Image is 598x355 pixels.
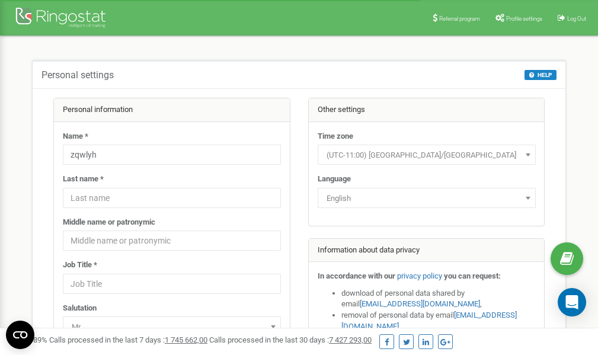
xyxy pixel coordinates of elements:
[63,260,97,271] label: Job Title *
[341,288,536,310] li: download of personal data shared by email ,
[49,335,207,344] span: Calls processed in the last 7 days :
[63,274,281,294] input: Job Title
[444,271,501,280] strong: you can request:
[322,147,532,164] span: (UTC-11:00) Pacific/Midway
[506,15,542,22] span: Profile settings
[309,239,545,263] div: Information about data privacy
[318,188,536,208] span: English
[54,98,290,122] div: Personal information
[63,217,155,228] label: Middle name or patronymic
[558,288,586,316] div: Open Intercom Messenger
[63,174,104,185] label: Last name *
[397,271,442,280] a: privacy policy
[567,15,586,22] span: Log Out
[318,131,353,142] label: Time zone
[209,335,372,344] span: Calls processed in the last 30 days :
[63,145,281,165] input: Name
[322,190,532,207] span: English
[63,131,88,142] label: Name *
[63,316,281,337] span: Mr.
[165,335,207,344] u: 1 745 662,00
[309,98,545,122] div: Other settings
[318,145,536,165] span: (UTC-11:00) Pacific/Midway
[341,310,536,332] li: removal of personal data by email ,
[6,321,34,349] button: Open CMP widget
[63,231,281,251] input: Middle name or patronymic
[67,319,277,335] span: Mr.
[360,299,480,308] a: [EMAIL_ADDRESS][DOMAIN_NAME]
[439,15,480,22] span: Referral program
[41,70,114,81] h5: Personal settings
[525,70,557,80] button: HELP
[318,271,395,280] strong: In accordance with our
[329,335,372,344] u: 7 427 293,00
[63,188,281,208] input: Last name
[318,174,351,185] label: Language
[63,303,97,314] label: Salutation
